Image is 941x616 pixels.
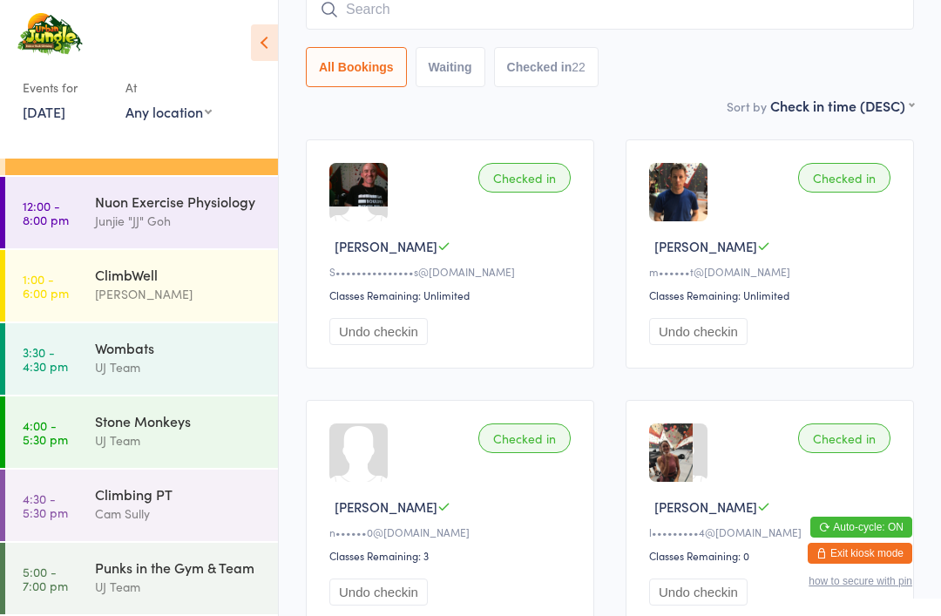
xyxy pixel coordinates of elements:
div: UJ Team [95,430,263,450]
button: Undo checkin [329,318,428,345]
div: S•••••••••••••••s@[DOMAIN_NAME] [329,264,576,279]
div: Cam Sully [95,504,263,524]
span: [PERSON_NAME] [654,498,757,516]
a: 3:30 -4:30 pmWombatsUJ Team [5,323,278,395]
div: Stone Monkeys [95,411,263,430]
a: [DATE] [23,102,65,121]
div: [PERSON_NAME] [95,284,263,304]
button: Waiting [416,47,485,87]
div: ClimbWell [95,265,263,284]
a: 4:00 -5:30 pmStone MonkeysUJ Team [5,396,278,468]
div: Nuon Exercise Physiology [95,192,263,211]
div: Check in time (DESC) [770,96,914,115]
div: At [125,73,212,102]
div: Checked in [798,423,890,453]
img: image1583136463.png [329,163,388,206]
a: 4:30 -5:30 pmClimbing PTCam Sully [5,470,278,541]
img: Urban Jungle Indoor Rock Climbing [17,13,83,56]
button: how to secure with pin [809,575,912,587]
div: Checked in [478,163,571,193]
div: Any location [125,102,212,121]
div: UJ Team [95,357,263,377]
a: 12:00 -8:00 pmNuon Exercise PhysiologyJunjie "JJ" Goh [5,177,278,248]
button: Undo checkin [649,579,748,606]
label: Sort by [727,98,767,115]
time: 3:30 - 4:30 pm [23,345,68,373]
div: n••••••0@[DOMAIN_NAME] [329,525,576,539]
div: Checked in [798,163,890,193]
span: [PERSON_NAME] [654,237,757,255]
time: 12:00 - 8:00 pm [23,199,69,227]
button: Auto-cycle: ON [810,517,912,538]
div: Classes Remaining: 0 [649,548,896,563]
div: Classes Remaining: Unlimited [649,288,896,302]
div: Climbing PT [95,484,263,504]
div: Junjie "JJ" Goh [95,211,263,231]
a: 5:00 -7:00 pmPunks in the Gym & TeamUJ Team [5,543,278,614]
a: 1:00 -6:00 pmClimbWell[PERSON_NAME] [5,250,278,322]
button: Checked in22 [494,47,599,87]
img: image1623324808.png [649,163,707,221]
img: image1612578947.png [649,423,693,482]
span: [PERSON_NAME] [335,498,437,516]
div: Punks in the Gym & Team [95,558,263,577]
div: Classes Remaining: 3 [329,548,576,563]
div: l•••••••••4@[DOMAIN_NAME] [649,525,896,539]
div: Checked in [478,423,571,453]
div: 22 [572,60,586,74]
time: 1:00 - 6:00 pm [23,272,69,300]
time: 4:30 - 5:30 pm [23,491,68,519]
button: Exit kiosk mode [808,543,912,564]
time: 4:00 - 5:30 pm [23,418,68,446]
time: 5:00 - 7:00 pm [23,565,68,592]
div: m••••••t@[DOMAIN_NAME] [649,264,896,279]
button: All Bookings [306,47,407,87]
button: Undo checkin [329,579,428,606]
div: Classes Remaining: Unlimited [329,288,576,302]
span: [PERSON_NAME] [335,237,437,255]
div: Events for [23,73,108,102]
button: Undo checkin [649,318,748,345]
div: UJ Team [95,577,263,597]
div: Wombats [95,338,263,357]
